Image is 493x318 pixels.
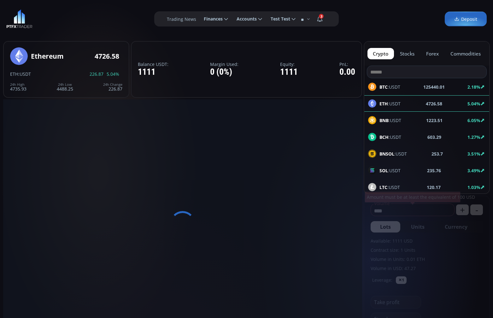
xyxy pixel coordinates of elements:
span: :USDT [379,84,400,90]
div: 226.87 [103,83,122,91]
b: 3.51% [467,151,480,157]
div: 0.00 [339,67,355,77]
b: BNB [379,117,389,123]
span: :USDT [379,134,401,140]
button: stocks [395,48,420,59]
div: 4726.58 [95,53,119,60]
b: 125440.01 [423,84,445,90]
button: commodities [445,48,486,59]
b: BNSOL [379,151,394,157]
button: forex [421,48,444,59]
b: 120.17 [427,184,441,191]
a: Deposit [445,12,487,26]
b: BCH [379,134,389,140]
span: 3 [319,14,324,19]
span: Deposit [454,16,477,22]
b: LTC [379,184,387,190]
span: ETH [10,71,18,77]
label: Trading News [167,16,196,22]
div: 1111 [138,67,168,77]
span: 226.87 [90,72,103,76]
span: :USDT [379,117,401,124]
label: Equity: [280,62,298,67]
label: PnL: [339,62,355,67]
span: :USDT [379,184,400,191]
button: crypto [367,48,394,59]
label: Balance USDT: [138,62,168,67]
div: 1111 [280,67,298,77]
span: :USDT [379,167,401,174]
b: 1.03% [467,184,480,190]
b: 2.18% [467,84,480,90]
div: Ethereum [31,53,64,60]
div: 4735.93 [10,83,26,91]
b: 1.27% [467,134,480,140]
b: SOL [379,168,388,174]
span: :USDT [379,150,407,157]
div: 24h High [10,83,26,86]
b: 3.49% [467,168,480,174]
div: 0 (0%) [210,67,238,77]
b: 253.7 [431,150,443,157]
div: 24h Change [103,83,122,86]
b: 603.29 [427,134,441,140]
span: 5.04% [107,72,119,76]
b: 235.76 [427,167,441,174]
b: BTC [379,84,388,90]
img: LOGO [6,9,32,28]
label: Margin Used: [210,62,238,67]
span: :USDT [18,71,31,77]
div: 24h Low [57,83,73,86]
span: Test Test [266,13,290,25]
span: Accounts [232,13,257,25]
span: Finances [199,13,223,25]
b: 1223.51 [426,117,443,124]
b: 6.05% [467,117,480,123]
div: 4488.25 [57,83,73,91]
